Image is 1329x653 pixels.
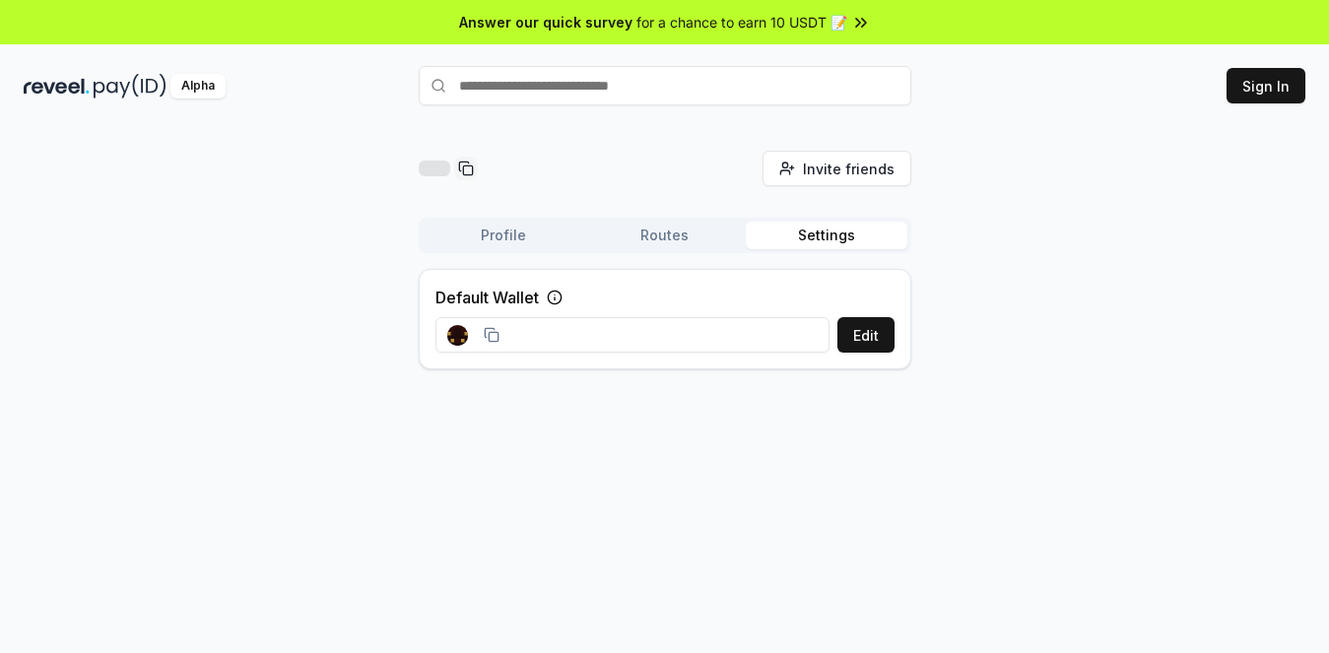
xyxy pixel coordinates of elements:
[94,74,166,98] img: pay_id
[837,317,895,353] button: Edit
[1227,68,1305,103] button: Sign In
[636,12,847,33] span: for a chance to earn 10 USDT 📝
[803,159,895,179] span: Invite friends
[24,74,90,98] img: reveel_dark
[584,222,746,249] button: Routes
[435,286,539,309] label: Default Wallet
[746,222,907,249] button: Settings
[459,12,632,33] span: Answer our quick survey
[423,222,584,249] button: Profile
[763,151,911,186] button: Invite friends
[170,74,226,98] div: Alpha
